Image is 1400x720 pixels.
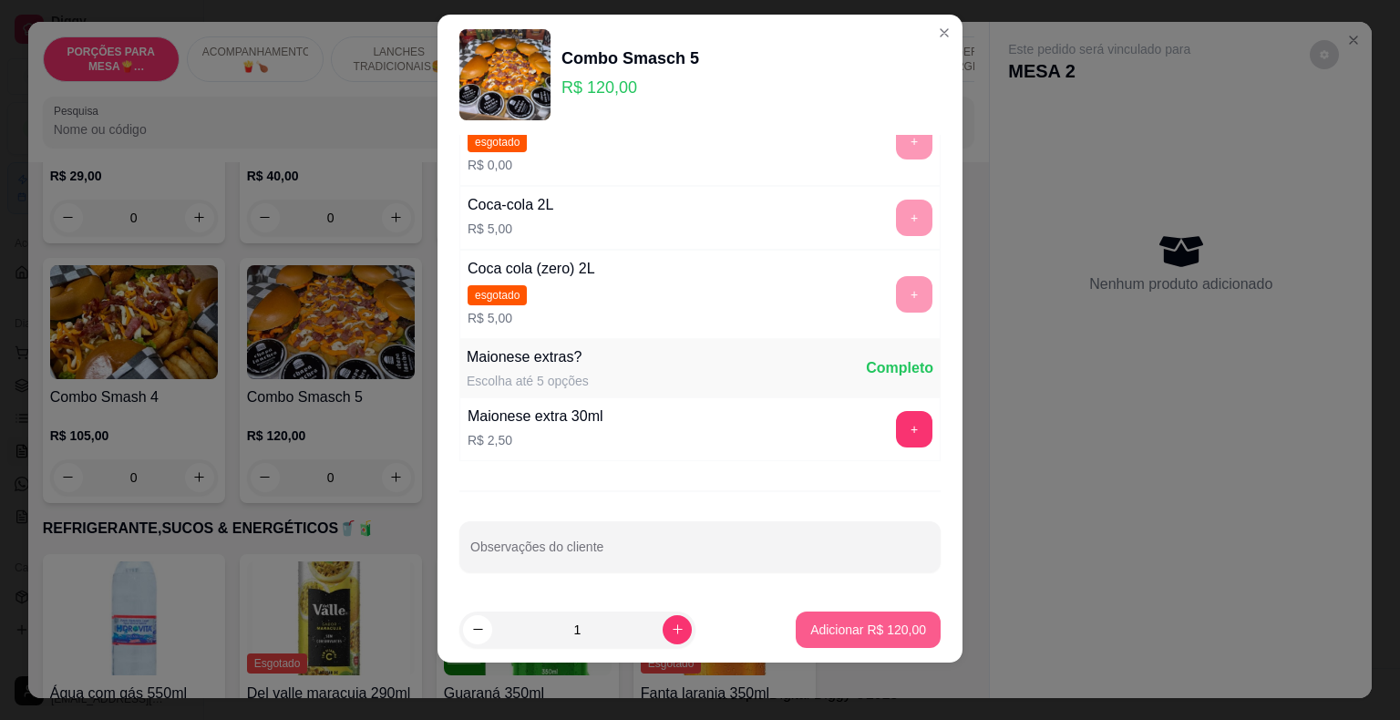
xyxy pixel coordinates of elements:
[866,357,933,379] div: Completo
[930,18,959,47] button: Close
[463,615,492,644] button: decrease-product-quantity
[663,615,692,644] button: increase-product-quantity
[468,220,553,238] p: R$ 5,00
[459,29,551,120] img: product-image
[796,612,941,648] button: Adicionar R$ 120,00
[468,406,603,427] div: Maionese extra 30ml
[896,411,932,447] button: add
[467,346,589,368] div: Maionese extras?
[468,156,583,174] p: R$ 0,00
[468,309,595,327] p: R$ 5,00
[468,258,595,280] div: Coca cola (zero) 2L
[470,545,930,563] input: Observações do cliente
[468,194,553,216] div: Coca-cola 2L
[468,132,527,152] span: esgotado
[468,431,603,449] p: R$ 2,50
[468,285,527,305] span: esgotado
[467,372,589,390] div: Escolha até 5 opções
[561,75,699,100] p: R$ 120,00
[810,621,926,639] p: Adicionar R$ 120,00
[561,46,699,71] div: Combo Smasch 5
